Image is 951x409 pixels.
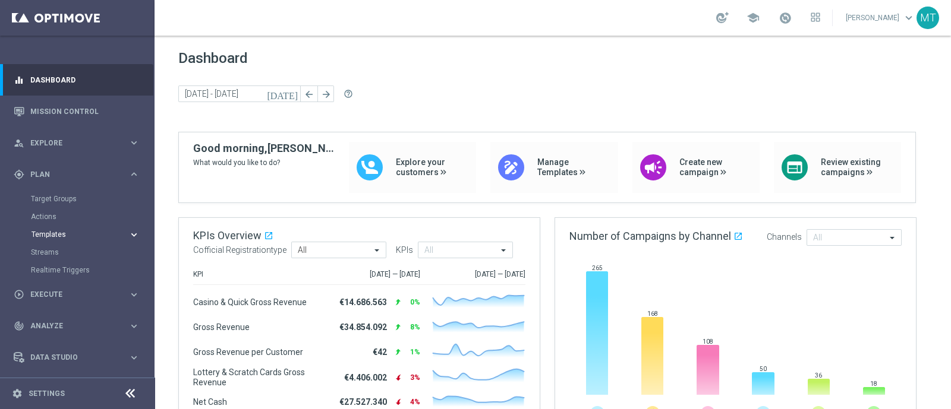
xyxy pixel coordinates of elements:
button: Mission Control [13,107,140,116]
i: keyboard_arrow_right [128,289,140,300]
i: person_search [14,138,24,148]
button: play_circle_outline Execute keyboard_arrow_right [13,290,140,299]
div: Explore [14,138,128,148]
a: Dashboard [30,64,140,96]
button: track_changes Analyze keyboard_arrow_right [13,321,140,331]
div: Plan [14,169,128,180]
span: Explore [30,139,128,147]
i: play_circle_outline [14,289,24,300]
div: Optibot [14,373,140,405]
div: Mission Control [14,96,140,127]
i: settings [12,388,23,399]
div: Dashboard [14,64,140,96]
button: gps_fixed Plan keyboard_arrow_right [13,170,140,179]
div: Realtime Triggers [31,261,153,279]
div: Templates [31,226,153,243]
div: Streams [31,243,153,261]
a: [PERSON_NAME]keyboard_arrow_down [845,9,917,27]
a: Actions [31,212,124,221]
span: Templates [32,231,116,238]
a: Realtime Triggers [31,265,124,275]
i: equalizer [14,75,24,85]
a: Mission Control [30,96,140,127]
button: Templates keyboard_arrow_right [31,230,140,239]
i: keyboard_arrow_right [128,229,140,240]
div: Target Groups [31,190,153,208]
i: keyboard_arrow_right [128,321,140,332]
a: Optibot [30,373,124,405]
span: Execute [30,291,128,298]
span: Analyze [30,322,128,329]
a: Settings [29,390,65,397]
i: keyboard_arrow_right [128,169,140,180]
div: Templates [32,231,128,238]
i: gps_fixed [14,169,24,180]
span: Data Studio [30,354,128,361]
div: Actions [31,208,153,226]
div: Analyze [14,321,128,331]
i: track_changes [14,321,24,331]
span: Plan [30,171,128,178]
i: keyboard_arrow_right [128,137,140,148]
i: keyboard_arrow_right [128,352,140,363]
div: Data Studio [14,352,128,363]
button: person_search Explore keyboard_arrow_right [13,138,140,148]
button: Data Studio keyboard_arrow_right [13,353,140,362]
div: MT [917,7,939,29]
a: Target Groups [31,194,124,204]
a: Streams [31,248,124,257]
div: Execute [14,289,128,300]
span: keyboard_arrow_down [902,11,915,24]
button: equalizer Dashboard [13,75,140,85]
span: school [747,11,760,24]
